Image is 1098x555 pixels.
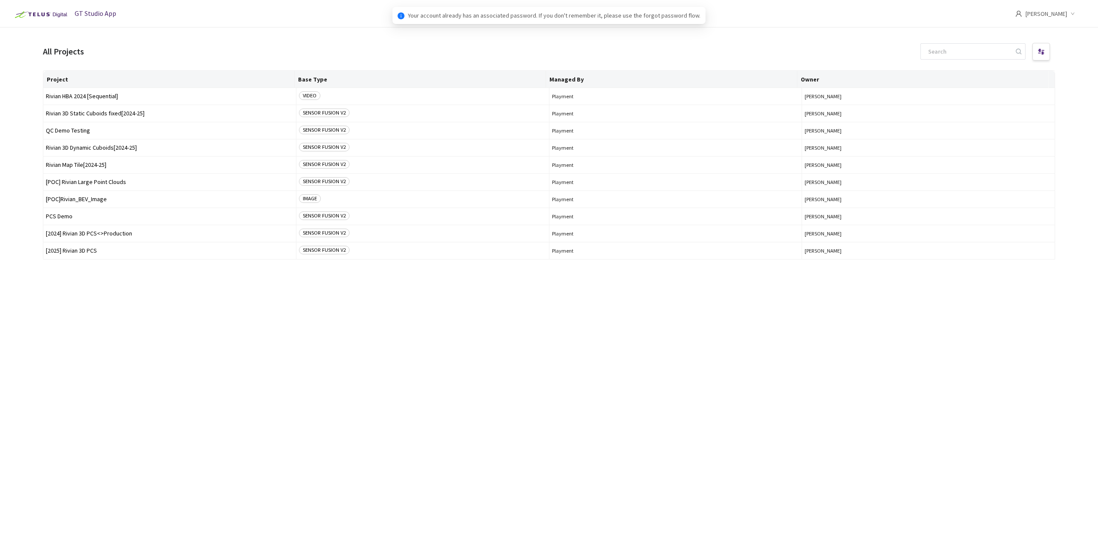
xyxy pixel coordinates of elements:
span: [PERSON_NAME] [805,145,1052,151]
span: SENSOR FUSION V2 [299,143,350,151]
span: Rivian Map Tile[2024-25] [46,162,293,168]
th: Project [43,71,295,88]
input: Search [923,44,1014,59]
span: Playment [552,93,799,100]
div: All Projects [43,45,84,58]
span: SENSOR FUSION V2 [299,126,350,134]
span: SENSOR FUSION V2 [299,109,350,117]
span: SENSOR FUSION V2 [299,229,350,237]
th: Managed By [546,71,797,88]
span: GT Studio App [75,9,116,18]
span: Rivian 3D Dynamic Cuboids[2024-25] [46,145,293,151]
span: VIDEO [299,91,320,100]
span: info-circle [398,12,404,19]
span: [PERSON_NAME] [805,213,1052,220]
span: Rivian HBA 2024 [Sequential] [46,93,293,100]
span: down [1071,12,1075,16]
span: [PERSON_NAME] [805,196,1052,202]
th: Base Type [295,71,546,88]
span: Playment [552,213,799,220]
th: Owner [797,71,1049,88]
span: [PERSON_NAME] [805,179,1052,185]
span: Playment [552,162,799,168]
span: [PERSON_NAME] [805,247,1052,254]
span: QC Demo Testing [46,127,293,134]
span: Playment [552,127,799,134]
span: [PERSON_NAME] [805,93,1052,100]
span: Playment [552,196,799,202]
span: Playment [552,145,799,151]
span: Playment [552,110,799,117]
span: [PERSON_NAME] [805,162,1052,168]
img: Telus [10,8,70,21]
span: SENSOR FUSION V2 [299,211,350,220]
span: [POC] Rivian Large Point Clouds [46,179,293,185]
span: Rivian 3D Static Cuboids fixed[2024-25] [46,110,293,117]
span: [POC]Rivian_BEV_Image [46,196,293,202]
span: Playment [552,247,799,254]
span: [2024] Rivian 3D PCS<>Production [46,230,293,237]
span: SENSOR FUSION V2 [299,177,350,186]
span: [PERSON_NAME] [805,127,1052,134]
span: SENSOR FUSION V2 [299,160,350,169]
span: [PERSON_NAME] [805,110,1052,117]
span: Your account already has an associated password. If you don't remember it, please use the forgot ... [408,11,700,20]
span: Playment [552,230,799,237]
span: user [1015,10,1022,17]
span: [PERSON_NAME] [805,230,1052,237]
span: PCS Demo [46,213,293,220]
span: Playment [552,179,799,185]
span: IMAGE [299,194,321,203]
span: SENSOR FUSION V2 [299,246,350,254]
span: [2025] Rivian 3D PCS [46,247,293,254]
